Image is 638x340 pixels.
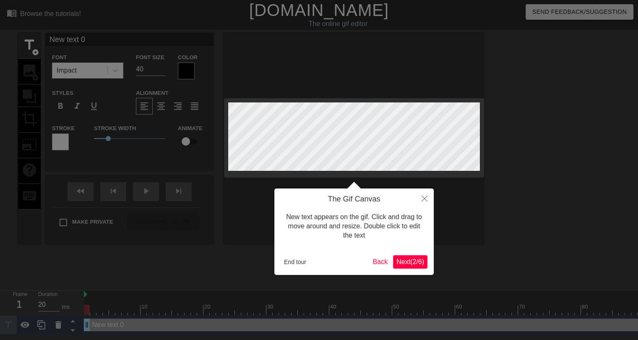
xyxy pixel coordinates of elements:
h4: The Gif Canvas [281,195,427,204]
div: New text appears on the gif. Click and drag to move around and resize. Double click to edit the text [281,204,427,249]
button: Next [393,255,427,269]
span: Next ( 2 / 6 ) [396,258,424,265]
button: Back [370,255,391,269]
button: End tour [281,256,310,268]
button: Close [415,188,434,208]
